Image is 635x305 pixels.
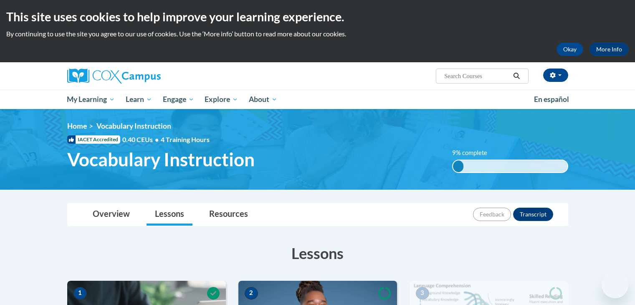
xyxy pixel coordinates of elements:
span: 3 [416,287,429,300]
iframe: Button to launch messaging window [602,272,628,298]
span: 1 [73,287,87,300]
a: Cox Campus [67,69,226,84]
span: Engage [163,94,194,104]
a: Overview [84,203,138,226]
div: 9% complete [453,160,463,172]
span: • [155,135,159,143]
span: IACET Accredited [67,135,120,144]
button: Transcript [513,208,553,221]
h3: Lessons [67,243,568,264]
button: Account Settings [543,69,568,82]
button: Okay [557,43,583,56]
h2: This site uses cookies to help improve your learning experience. [6,8,629,25]
span: My Learning [67,94,115,104]
span: About [249,94,277,104]
a: About [243,90,283,109]
img: Cox Campus [67,69,161,84]
span: Vocabulary Instruction [67,148,255,170]
span: Explore [205,94,238,104]
a: Learn [120,90,157,109]
a: More Info [589,43,629,56]
a: Resources [201,203,256,226]
a: En español [529,91,574,108]
a: Engage [157,90,200,109]
span: 4 Training Hours [161,135,210,143]
div: Main menu [55,90,581,109]
input: Search Courses [443,71,510,81]
span: En español [534,95,569,104]
a: Explore [199,90,243,109]
button: Feedback [473,208,511,221]
span: Learn [126,94,152,104]
p: By continuing to use the site you agree to our use of cookies. Use the ‘More info’ button to read... [6,29,629,38]
span: Vocabulary Instruction [96,122,171,130]
label: 9% complete [452,148,500,158]
span: 2 [245,287,258,300]
button: Search [510,71,523,81]
a: My Learning [62,90,121,109]
span: 0.40 CEUs [122,135,161,144]
a: Home [67,122,87,130]
a: Lessons [147,203,192,226]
